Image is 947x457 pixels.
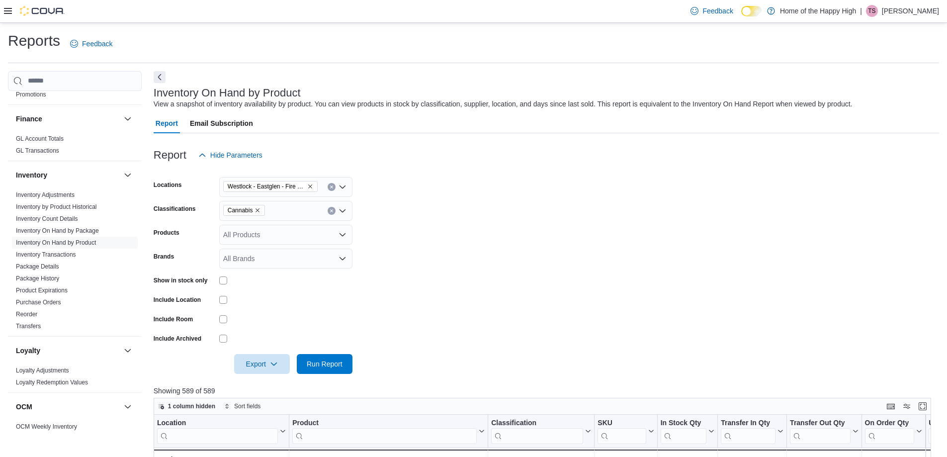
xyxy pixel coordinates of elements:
[190,113,253,133] span: Email Subscription
[292,419,477,428] div: Product
[598,419,654,444] button: SKU
[228,205,253,215] span: Cannabis
[16,135,64,143] span: GL Account Totals
[790,419,850,428] div: Transfer Out Qty
[16,191,75,198] a: Inventory Adjustments
[307,183,313,189] button: Remove Westlock - Eastglen - Fire & Flower from selection in this group
[16,147,59,155] span: GL Transactions
[157,419,286,444] button: Location
[154,87,301,99] h3: Inventory On Hand by Product
[16,274,59,282] span: Package History
[292,419,485,444] button: Product
[122,113,134,125] button: Finance
[721,419,783,444] button: Transfer In Qty
[122,169,134,181] button: Inventory
[660,419,706,428] div: In Stock Qty
[154,71,166,83] button: Next
[16,135,64,142] a: GL Account Totals
[660,419,706,444] div: In Stock Qty
[741,16,742,17] span: Dark Mode
[16,346,120,356] button: Loyalty
[598,419,646,428] div: SKU
[864,419,914,444] div: On Order Qty
[16,114,42,124] h3: Finance
[16,323,41,330] a: Transfers
[339,231,346,239] button: Open list of options
[491,419,583,444] div: Classification
[885,400,897,412] button: Keyboard shortcuts
[16,147,59,154] a: GL Transactions
[16,203,97,210] a: Inventory by Product Historical
[491,419,591,444] button: Classification
[66,34,116,54] a: Feedback
[328,183,336,191] button: Clear input
[16,346,40,356] h3: Loyalty
[255,207,260,213] button: Remove Cannabis from selection in this group
[16,366,69,374] span: Loyalty Adjustments
[234,354,290,374] button: Export
[210,150,262,160] span: Hide Parameters
[598,419,646,444] div: SKU URL
[16,402,32,412] h3: OCM
[16,378,88,386] span: Loyalty Redemption Values
[16,263,59,271] span: Package Details
[154,276,208,284] label: Show in stock only
[8,189,142,336] div: Inventory
[702,6,733,16] span: Feedback
[16,191,75,199] span: Inventory Adjustments
[154,335,201,343] label: Include Archived
[16,275,59,282] a: Package History
[860,5,862,17] p: |
[16,91,46,98] span: Promotions
[8,133,142,161] div: Finance
[790,419,858,444] button: Transfer Out Qty
[16,367,69,374] a: Loyalty Adjustments
[297,354,352,374] button: Run Report
[154,253,174,261] label: Brands
[339,255,346,263] button: Open list of options
[660,419,714,444] button: In Stock Qty
[240,354,284,374] span: Export
[16,402,120,412] button: OCM
[741,6,762,16] input: Dark Mode
[228,182,305,191] span: Westlock - Eastglen - Fire & Flower
[16,239,96,247] span: Inventory On Hand by Product
[16,215,78,223] span: Inventory Count Details
[16,287,68,294] a: Product Expirations
[223,181,318,192] span: Westlock - Eastglen - Fire & Flower
[917,400,929,412] button: Enter fullscreen
[223,205,265,216] span: Cannabis
[339,207,346,215] button: Open list of options
[864,419,914,428] div: On Order Qty
[154,296,201,304] label: Include Location
[157,419,278,444] div: Location
[157,419,278,428] div: Location
[339,183,346,191] button: Open list of options
[16,251,76,259] span: Inventory Transactions
[122,345,134,357] button: Loyalty
[16,170,47,180] h3: Inventory
[16,114,120,124] button: Finance
[16,263,59,270] a: Package Details
[154,205,196,213] label: Classifications
[16,239,96,246] a: Inventory On Hand by Product
[156,113,178,133] span: Report
[16,311,37,318] a: Reorder
[220,400,264,412] button: Sort fields
[866,5,878,17] div: Tynica Schmode
[20,6,65,16] img: Cova
[16,423,77,431] span: OCM Weekly Inventory
[328,207,336,215] button: Clear input
[16,215,78,222] a: Inventory Count Details
[194,145,266,165] button: Hide Parameters
[882,5,939,17] p: [PERSON_NAME]
[307,359,343,369] span: Run Report
[16,299,61,306] a: Purchase Orders
[154,386,939,396] p: Showing 589 of 589
[16,298,61,306] span: Purchase Orders
[234,402,260,410] span: Sort fields
[16,227,99,235] span: Inventory On Hand by Package
[8,31,60,51] h1: Reports
[8,365,142,392] div: Loyalty
[16,91,46,98] a: Promotions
